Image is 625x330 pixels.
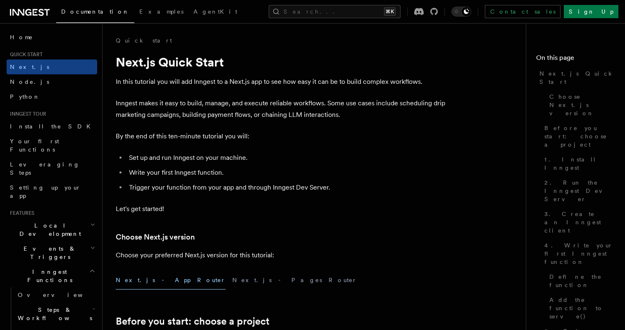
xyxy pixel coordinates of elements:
[116,131,446,142] p: By the end of this ten-minute tutorial you will:
[544,178,615,203] span: 2. Run the Inngest Dev Server
[7,134,97,157] a: Your first Functions
[10,184,81,199] span: Setting up your app
[7,245,90,261] span: Events & Triggers
[10,161,80,176] span: Leveraging Steps
[116,249,446,261] p: Choose your preferred Next.js version for this tutorial:
[546,89,615,121] a: Choose Next.js version
[544,124,615,149] span: Before you start: choose a project
[549,273,615,289] span: Define the function
[14,287,97,302] a: Overview
[61,8,129,15] span: Documentation
[116,231,195,243] a: Choose Next.js version
[7,210,34,216] span: Features
[544,210,615,235] span: 3. Create an Inngest client
[139,8,184,15] span: Examples
[134,2,188,22] a: Examples
[546,269,615,292] a: Define the function
[485,5,561,18] a: Contact sales
[269,5,401,18] button: Search...⌘K
[14,302,97,325] button: Steps & Workflows
[232,271,357,290] button: Next.js - Pages Router
[7,111,46,117] span: Inngest tour
[541,207,615,238] a: 3. Create an Inngest client
[116,316,270,327] a: Before you start: choose a project
[536,66,615,89] a: Next.js Quick Start
[116,271,226,290] button: Next.js - App Router
[564,5,618,18] a: Sign Up
[451,7,471,17] button: Toggle dark mode
[126,182,446,193] li: Trigger your function from your app and through Inngest Dev Server.
[7,268,89,284] span: Inngest Functions
[536,53,615,66] h4: On this page
[541,121,615,152] a: Before you start: choose a project
[10,64,49,70] span: Next.js
[56,2,134,23] a: Documentation
[10,123,95,130] span: Install the SDK
[188,2,242,22] a: AgentKit
[10,93,40,100] span: Python
[7,221,90,238] span: Local Development
[10,78,49,85] span: Node.js
[7,74,97,89] a: Node.js
[546,292,615,324] a: Add the function to serve()
[541,152,615,175] a: 1. Install Inngest
[384,7,396,16] kbd: ⌘K
[126,152,446,164] li: Set up and run Inngest on your machine.
[14,306,92,322] span: Steps & Workflows
[544,241,615,266] span: 4. Write your first Inngest function
[7,157,97,180] a: Leveraging Steps
[539,69,615,86] span: Next.js Quick Start
[7,264,97,287] button: Inngest Functions
[7,180,97,203] a: Setting up your app
[116,36,172,45] a: Quick start
[116,76,446,88] p: In this tutorial you will add Inngest to a Next.js app to see how easy it can be to build complex...
[544,155,615,172] span: 1. Install Inngest
[116,203,446,215] p: Let's get started!
[541,175,615,207] a: 2. Run the Inngest Dev Server
[7,241,97,264] button: Events & Triggers
[10,33,33,41] span: Home
[541,238,615,269] a: 4. Write your first Inngest function
[116,97,446,121] p: Inngest makes it easy to build, manage, and execute reliable workflows. Some use cases include sc...
[7,30,97,45] a: Home
[126,167,446,178] li: Write your first Inngest function.
[549,296,615,321] span: Add the function to serve()
[7,89,97,104] a: Python
[193,8,237,15] span: AgentKit
[18,292,103,298] span: Overview
[116,55,446,69] h1: Next.js Quick Start
[7,218,97,241] button: Local Development
[549,93,615,117] span: Choose Next.js version
[7,119,97,134] a: Install the SDK
[10,138,59,153] span: Your first Functions
[7,51,43,58] span: Quick start
[7,59,97,74] a: Next.js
